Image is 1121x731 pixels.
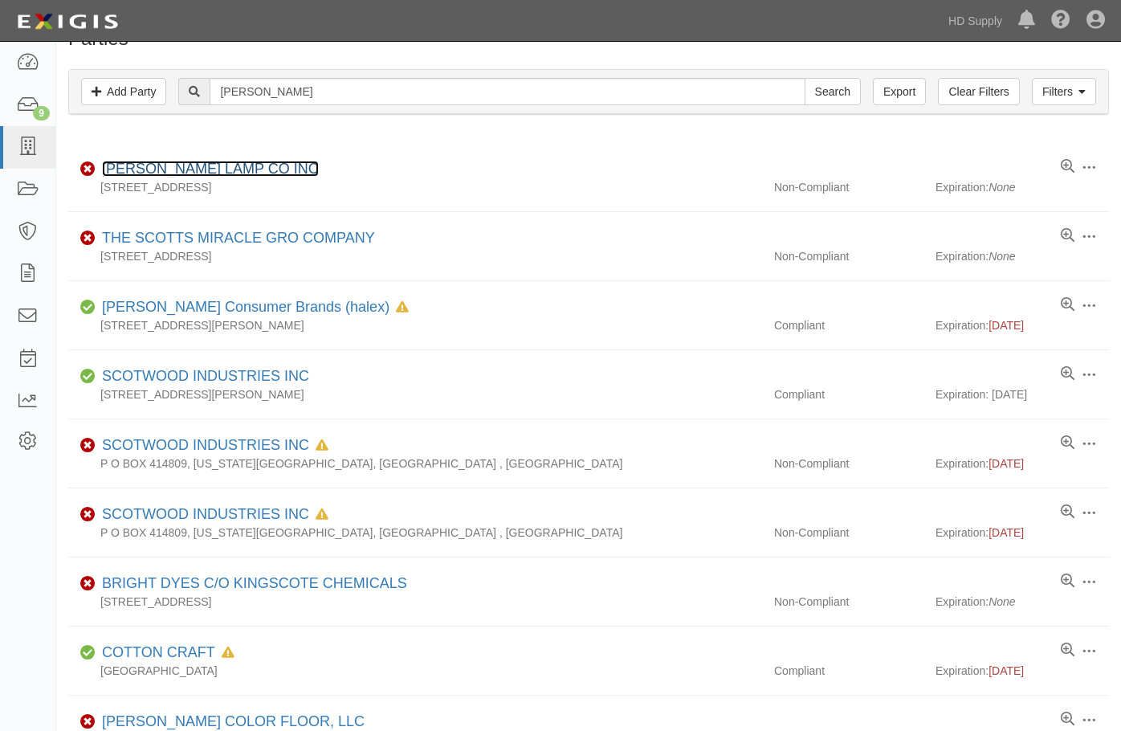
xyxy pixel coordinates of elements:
[68,594,762,610] div: [STREET_ADDRESS]
[1061,643,1074,659] a: View results summary
[936,248,1109,264] div: Expiration:
[1061,297,1074,313] a: View results summary
[940,5,1010,37] a: HD Supply
[102,368,309,384] a: SCOTWOOD INDUSTRIES INC
[102,506,309,522] a: SCOTWOOD INDUSTRIES INC
[80,233,96,244] i: Non-Compliant
[936,386,1109,402] div: Expiration: [DATE]
[989,664,1024,677] span: [DATE]
[989,319,1024,332] span: [DATE]
[762,594,936,610] div: Non-Compliant
[102,299,389,315] a: [PERSON_NAME] Consumer Brands (halex)
[33,106,50,120] div: 9
[936,663,1109,679] div: Expiration:
[989,595,1015,608] i: None
[102,644,215,660] a: COTTON CRAFT
[80,440,96,451] i: Non-Compliant
[1032,78,1096,105] a: Filters
[102,230,375,246] a: THE SCOTTS MIRACLE GRO COMPANY
[96,366,309,387] div: SCOTWOOD INDUSTRIES INC
[936,179,1109,195] div: Expiration:
[936,525,1109,541] div: Expiration:
[1061,159,1074,175] a: View results summary
[762,317,936,333] div: Compliant
[96,504,328,525] div: SCOTWOOD INDUSTRIES INC
[96,435,328,456] div: SCOTWOOD INDUSTRIES INC
[1061,574,1074,590] a: View results summary
[68,248,762,264] div: [STREET_ADDRESS]
[873,78,926,105] a: Export
[1061,435,1074,451] a: View results summary
[989,526,1024,539] span: [DATE]
[762,455,936,472] div: Non-Compliant
[210,78,805,105] input: Search
[80,164,96,175] i: Non-Compliant
[96,574,407,594] div: BRIGHT DYES C/O KINGSCOTE CHEMICALS
[1061,228,1074,244] a: View results summary
[12,7,123,36] img: logo-5460c22ac91f19d4615b14bd174203de0afe785f0fc80cf4dbbc73dc1793850b.png
[96,643,234,664] div: COTTON CRAFT
[80,371,96,382] i: Compliant
[102,575,407,591] a: BRIGHT DYES C/O KINGSCOTE CHEMICALS
[762,248,936,264] div: Non-Compliant
[102,161,319,177] a: [PERSON_NAME] LAMP CO INC
[316,440,328,451] i: In Default since 07/22/2025
[762,525,936,541] div: Non-Compliant
[80,509,96,521] i: Non-Compliant
[316,509,328,521] i: In Default since 07/22/2025
[80,302,96,313] i: Compliant
[936,455,1109,472] div: Expiration:
[989,181,1015,194] i: None
[102,437,309,453] a: SCOTWOOD INDUSTRIES INC
[1051,11,1070,31] i: Help Center - Complianz
[80,717,96,728] i: Non-Compliant
[96,159,319,180] div: SCOTT LAMP CO INC
[68,663,762,679] div: [GEOGRAPHIC_DATA]
[68,317,762,333] div: [STREET_ADDRESS][PERSON_NAME]
[989,457,1024,470] span: [DATE]
[96,297,409,318] div: Scott Fetzer Consumer Brands (halex)
[80,578,96,590] i: Non-Compliant
[1061,504,1074,521] a: View results summary
[222,647,234,659] i: In Default since 01/22/2025
[936,317,1109,333] div: Expiration:
[762,179,936,195] div: Non-Compliant
[81,78,166,105] a: Add Party
[805,78,861,105] input: Search
[68,179,762,195] div: [STREET_ADDRESS]
[102,713,365,729] a: [PERSON_NAME] COLOR FLOOR, LLC
[938,78,1019,105] a: Clear Filters
[762,386,936,402] div: Compliant
[396,302,409,313] i: In Default since 01/22/2025
[989,250,1015,263] i: None
[762,663,936,679] div: Compliant
[1061,366,1074,382] a: View results summary
[80,647,96,659] i: Compliant
[936,594,1109,610] div: Expiration:
[68,455,762,472] div: P O BOX 414809, [US_STATE][GEOGRAPHIC_DATA], [GEOGRAPHIC_DATA] , [GEOGRAPHIC_DATA]
[1061,712,1074,728] a: View results summary
[96,228,375,249] div: THE SCOTTS MIRACLE GRO COMPANY
[68,525,762,541] div: P O BOX 414809, [US_STATE][GEOGRAPHIC_DATA], [GEOGRAPHIC_DATA] , [GEOGRAPHIC_DATA]
[68,386,762,402] div: [STREET_ADDRESS][PERSON_NAME]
